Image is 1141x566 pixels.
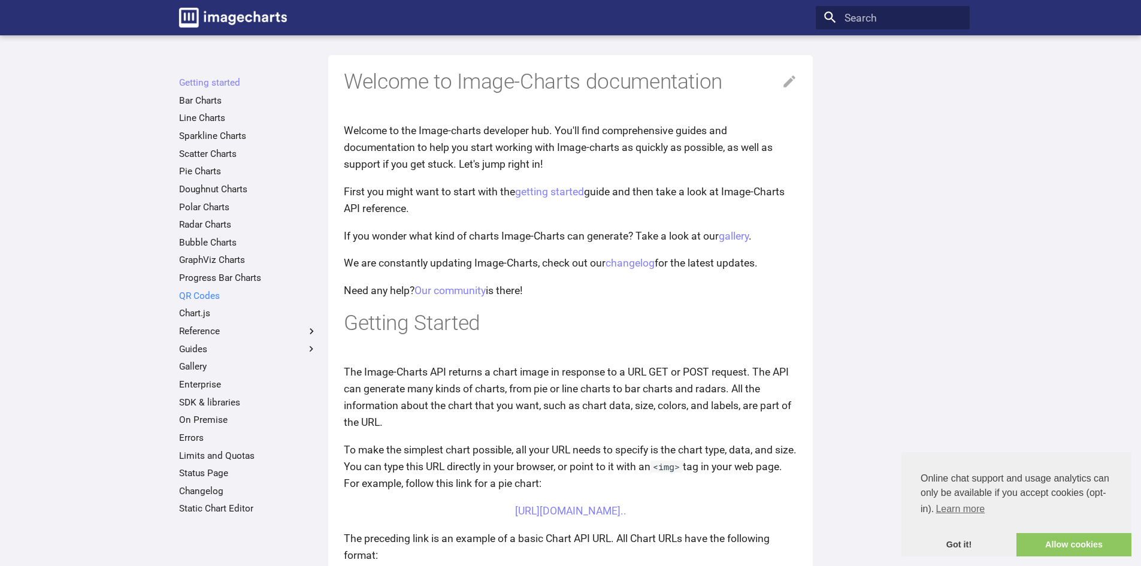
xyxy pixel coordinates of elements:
a: Bar Charts [179,95,317,107]
a: Changelog [179,485,317,497]
a: changelog [606,257,655,269]
p: The preceding link is an example of a basic Chart API URL. All Chart URLs have the following format: [344,530,797,564]
h1: Getting Started [344,310,797,337]
code: <img> [650,461,683,473]
a: Bubble Charts [179,237,317,249]
p: The Image-Charts API returns a chart image in response to a URL GET or POST request. The API can ... [344,364,797,431]
a: learn more about cookies [934,500,986,518]
a: On Premise [179,414,317,426]
h1: Welcome to Image-Charts documentation [344,68,797,96]
p: Need any help? is there! [344,282,797,299]
p: If you wonder what kind of charts Image-Charts can generate? Take a look at our . [344,228,797,244]
a: getting started [515,186,584,198]
a: Image-Charts documentation [174,2,292,32]
a: gallery [719,230,749,242]
p: We are constantly updating Image-Charts, check out our for the latest updates. [344,255,797,271]
a: Sparkline Charts [179,130,317,142]
p: First you might want to start with the guide and then take a look at Image-Charts API reference. [344,183,797,217]
a: Progress Bar Charts [179,272,317,284]
input: Search [816,6,970,30]
a: SDK & libraries [179,396,317,408]
a: Our community [414,284,486,296]
span: Online chat support and usage analytics can only be available if you accept cookies (opt-in). [921,471,1112,518]
a: Doughnut Charts [179,183,317,195]
p: Welcome to the Image-charts developer hub. You'll find comprehensive guides and documentation to ... [344,122,797,172]
a: Enterprise [179,379,317,391]
a: Static Chart Editor [179,503,317,514]
a: [URL][DOMAIN_NAME].. [515,505,627,517]
label: Reference [179,325,317,337]
img: logo [179,8,287,28]
a: GraphViz Charts [179,254,317,266]
a: Getting started [179,77,317,89]
a: Status Page [179,467,317,479]
a: Errors [179,432,317,444]
a: Gallery [179,361,317,373]
a: allow cookies [1016,533,1131,557]
a: Limits and Quotas [179,450,317,462]
a: Radar Charts [179,219,317,231]
div: cookieconsent [901,452,1131,556]
a: Pie Charts [179,165,317,177]
a: QR Codes [179,290,317,302]
a: Scatter Charts [179,148,317,160]
a: Chart.js [179,307,317,319]
p: To make the simplest chart possible, all your URL needs to specify is the chart type, data, and s... [344,441,797,492]
a: dismiss cookie message [901,533,1016,557]
a: Polar Charts [179,201,317,213]
a: Line Charts [179,112,317,124]
label: Guides [179,343,317,355]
